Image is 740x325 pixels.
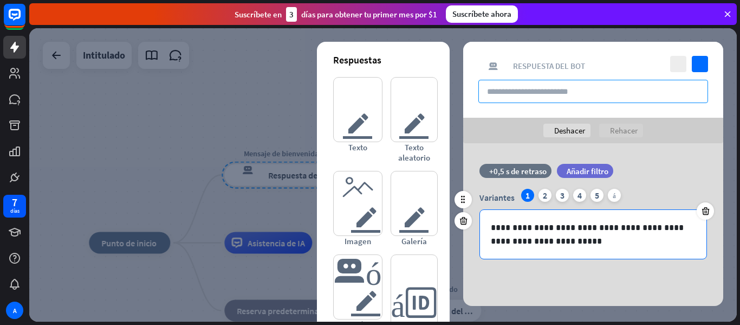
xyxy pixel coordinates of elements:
[567,166,608,176] font: Añadir filtro
[489,166,547,176] font: +0,5 s de retraso
[479,192,515,203] font: Variantes
[12,195,17,209] font: 7
[235,9,282,20] font: Suscríbete en
[595,190,599,201] font: 5
[525,190,530,201] font: 1
[13,307,17,315] font: A
[452,9,511,19] font: Suscríbete ahora
[301,9,437,20] font: días para obtener tu primer mes por $1
[289,9,294,20] font: 3
[613,192,615,199] font: más
[610,125,638,136] font: Rehacer
[554,125,585,136] font: Deshacer
[577,190,582,201] font: 4
[10,207,20,214] font: días
[9,4,41,37] button: Abrir el widget de chat LiveChat
[478,61,508,71] font: respuesta del bot de bloqueo
[560,190,564,201] font: 3
[3,195,26,218] a: 7 días
[513,61,585,71] font: Respuesta del bot
[543,190,547,201] font: 2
